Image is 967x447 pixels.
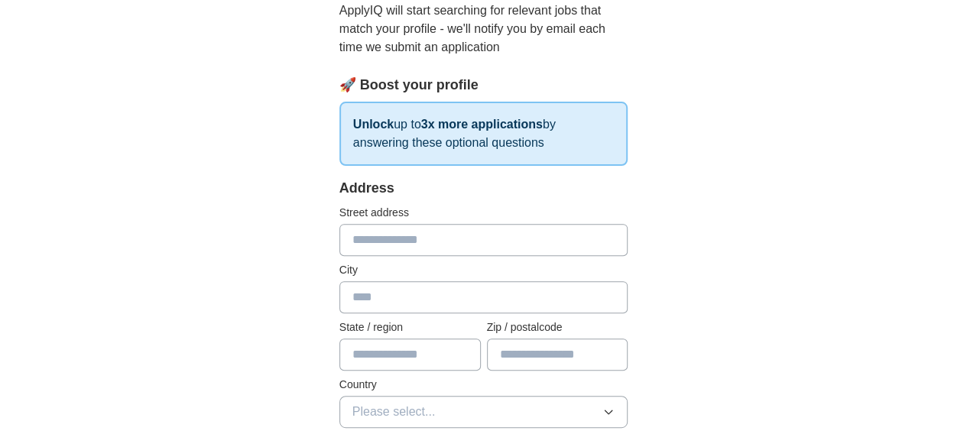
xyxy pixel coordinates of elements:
strong: 3x more applications [421,118,543,131]
p: ApplyIQ will start searching for relevant jobs that match your profile - we'll notify you by emai... [339,2,628,57]
label: State / region [339,319,481,335]
span: Please select... [352,403,436,421]
label: Zip / postalcode [487,319,628,335]
label: Country [339,377,628,393]
label: City [339,262,628,278]
p: up to by answering these optional questions [339,102,628,166]
button: Please select... [339,396,628,428]
label: Street address [339,205,628,221]
div: Address [339,178,628,199]
div: 🚀 Boost your profile [339,75,628,96]
strong: Unlock [353,118,394,131]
